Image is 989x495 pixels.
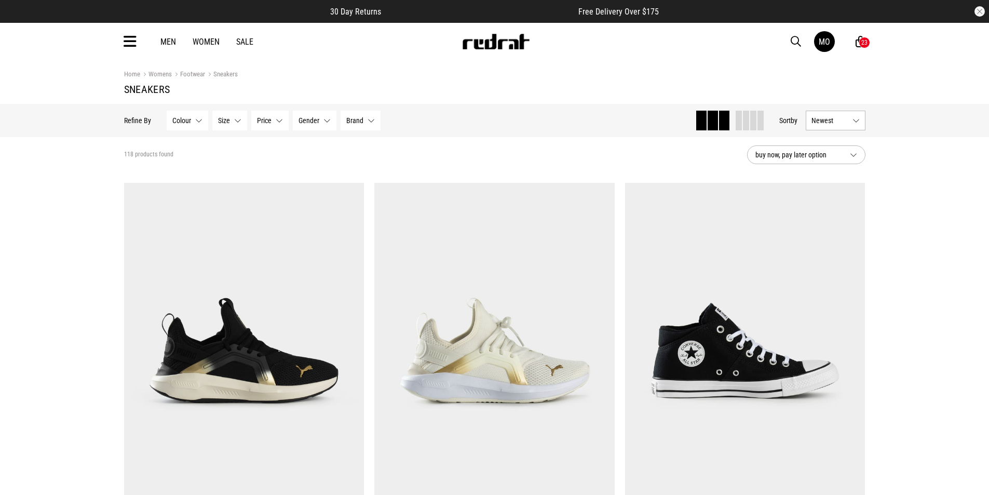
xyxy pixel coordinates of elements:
[124,70,140,78] a: Home
[755,149,842,161] span: buy now, pay later option
[806,111,865,130] button: Newest
[251,111,289,130] button: Price
[124,151,173,159] span: 118 products found
[205,70,238,80] a: Sneakers
[861,39,868,46] div: 23
[330,7,381,17] span: 30 Day Returns
[346,116,363,125] span: Brand
[218,116,230,125] span: Size
[462,34,530,49] img: Redrat logo
[124,83,865,96] h1: Sneakers
[811,116,848,125] span: Newest
[578,7,659,17] span: Free Delivery Over $175
[124,116,151,125] p: Refine By
[819,37,830,47] div: MO
[791,116,797,125] span: by
[160,37,176,47] a: Men
[236,37,253,47] a: Sale
[341,111,381,130] button: Brand
[402,6,558,17] iframe: Customer reviews powered by Trustpilot
[140,70,172,80] a: Womens
[293,111,336,130] button: Gender
[747,145,865,164] button: buy now, pay later option
[257,116,272,125] span: Price
[193,37,220,47] a: Women
[172,70,205,80] a: Footwear
[212,111,247,130] button: Size
[167,111,208,130] button: Colour
[856,36,865,47] a: 23
[779,114,797,127] button: Sortby
[172,116,191,125] span: Colour
[299,116,319,125] span: Gender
